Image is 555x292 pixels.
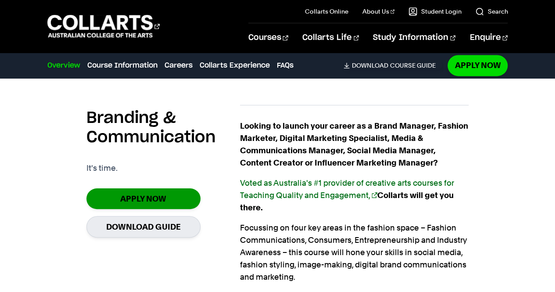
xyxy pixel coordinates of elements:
strong: Looking to launch your career as a Brand Manager, Fashion Marketer, Digital Marketing Specialist,... [240,121,468,167]
a: Search [475,7,508,16]
h2: Branding & Communication [86,108,240,147]
a: Download Guide [86,216,201,238]
span: Download [351,61,388,69]
strong: Collarts will get you there. [240,178,454,212]
a: Course Information [87,60,158,71]
a: About Us [362,7,395,16]
a: Careers [165,60,193,71]
a: Collarts Experience [200,60,270,71]
a: Study Information [373,23,455,52]
a: Apply Now [448,55,508,76]
a: Student Login [408,7,461,16]
a: FAQs [277,60,294,71]
a: Enquire [469,23,508,52]
div: Go to homepage [47,14,160,39]
p: Focussing on four key areas in the fashion space – Fashion Communications, Consumers, Entrepreneu... [240,222,469,283]
a: Courses [248,23,288,52]
a: Apply Now [86,188,201,209]
a: Collarts Online [305,7,348,16]
p: It's time. [86,162,118,174]
a: Voted as Australia's #1 provider of creative arts courses for Teaching Quality and Engagement, [240,178,454,200]
a: DownloadCourse Guide [344,61,442,69]
a: Collarts Life [302,23,359,52]
a: Overview [47,60,80,71]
